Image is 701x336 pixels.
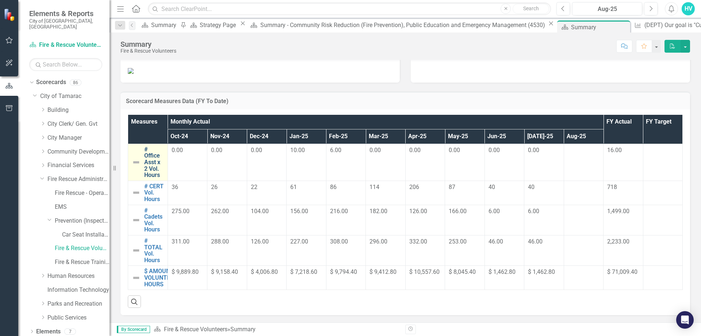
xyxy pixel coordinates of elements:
[251,147,262,154] span: 0.00
[369,184,379,190] span: 114
[47,134,110,142] a: City Manager
[62,231,110,239] a: Car Seat Installation Survey
[128,266,168,290] td: Double-Click to Edit Right Click for Context Menu
[676,311,694,329] div: Open Intercom Messenger
[449,184,455,190] span: 87
[47,175,110,184] a: Fire Rescue Administration
[47,161,110,170] a: Financial Services
[211,238,229,245] span: 288.00
[120,48,176,54] div: Fire & Rescue Volunteers
[523,5,539,11] span: Search
[211,208,229,215] span: 262.00
[489,184,495,190] span: 40
[117,326,150,333] span: By Scorecard
[55,189,110,197] a: Fire Rescue - Operations
[144,238,164,263] a: # TOTAL Vol. Hours
[128,68,134,74] img: 20211218_091635%20v3.jpg
[132,273,141,282] img: Not Defined
[36,78,66,87] a: Scorecards
[575,5,640,14] div: Aug-25
[409,268,440,275] span: $ 10,557.60
[248,20,547,30] a: Summary - Community Risk Reduction (Fire Prevention), Public Education and Emergency Management (...
[164,326,227,333] a: Fire & Rescue Volunteers
[132,158,141,167] img: Not Defined
[55,244,110,253] a: Fire & Rescue Volunteers
[70,79,81,86] div: 86
[528,208,539,215] span: 6.00
[607,147,622,154] span: 16.00
[513,4,549,14] button: Search
[251,238,269,245] span: 126.00
[528,184,535,190] span: 40
[369,268,397,275] span: $ 9,412.80
[409,238,427,245] span: 332.00
[290,184,297,190] span: 61
[528,268,555,275] span: $ 1,462.80
[132,246,141,255] img: Not Defined
[409,147,421,154] span: 0.00
[369,208,387,215] span: 182.00
[151,20,179,30] div: Summary
[47,300,110,308] a: Parks and Recreation
[290,238,308,245] span: 227.00
[47,106,110,114] a: Building
[369,238,387,245] span: 296.00
[489,208,500,215] span: 6.00
[572,2,642,15] button: Aug-25
[144,268,177,287] a: $ AMOUNT VOLUNTEER HOURS
[330,147,341,154] span: 6.00
[449,208,467,215] span: 166.00
[330,268,357,275] span: $ 9,794.40
[489,268,516,275] span: $ 1,462.80
[172,147,183,154] span: 0.00
[148,3,551,15] input: Search ClearPoint...
[188,20,238,30] a: Strategy Page
[29,58,102,71] input: Search Below...
[172,268,199,275] span: $ 9,889.80
[29,41,102,49] a: Fire & Rescue Volunteers
[132,188,141,197] img: Not Defined
[36,328,61,336] a: Elements
[290,208,308,215] span: 156.00
[251,268,278,275] span: $ 4,006.80
[607,238,629,245] span: 2,233.00
[571,23,628,32] div: Summary
[200,20,238,30] div: Strategy Page
[607,208,629,215] span: 1,499.00
[449,147,460,154] span: 0.00
[55,258,110,267] a: Fire & Rescue Training
[330,238,348,245] span: 308.00
[55,203,110,211] a: EMS
[528,238,543,245] span: 46.00
[528,147,539,154] span: 0.00
[489,147,500,154] span: 0.00
[409,208,427,215] span: 126.00
[607,184,617,190] span: 718
[144,207,164,233] a: # Cadets Vol. Hours
[128,235,168,266] td: Double-Click to Edit Right Click for Context Menu
[120,40,176,48] div: Summary
[47,314,110,322] a: Public Services
[260,20,547,30] div: Summary - Community Risk Reduction (Fire Prevention), Public Education and Emergency Management (...
[607,268,637,275] span: $ 71,009.40
[682,2,695,15] button: HV
[132,216,141,224] img: Not Defined
[55,217,110,225] a: Prevention (Inspections)
[29,9,102,18] span: Elements & Reports
[139,20,179,30] a: Summary
[47,286,110,294] a: Information Technology
[489,238,503,245] span: 46.00
[144,183,164,203] a: # CERT Vol. Hours
[409,184,419,190] span: 206
[211,268,238,275] span: $ 9,158.40
[40,92,110,101] a: City of Tamarac
[172,208,189,215] span: 275.00
[369,147,381,154] span: 0.00
[449,268,476,275] span: $ 8,045.40
[47,148,110,156] a: Community Development
[251,208,269,215] span: 104.00
[47,120,110,128] a: City Clerk/ Gen. Gvt
[172,184,178,190] span: 36
[154,325,400,334] div: »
